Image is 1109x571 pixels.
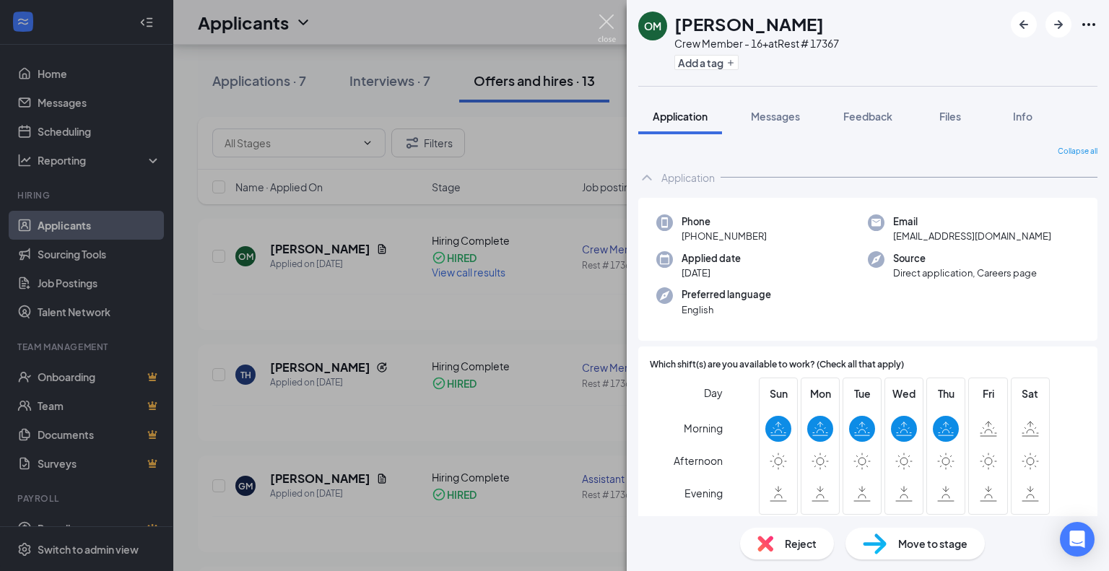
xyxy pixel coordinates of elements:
div: Open Intercom Messenger [1060,522,1095,557]
svg: ArrowLeftNew [1015,16,1032,33]
span: Messages [751,110,800,123]
span: Feedback [843,110,892,123]
h1: [PERSON_NAME] [674,12,824,36]
span: Sat [1017,385,1043,401]
span: [DATE] [682,266,741,280]
span: Email [893,214,1051,229]
span: Morning [684,415,723,441]
span: Sun [765,385,791,401]
span: Thu [933,385,959,401]
div: Crew Member - 16+ at Rest # 17367 [674,36,839,51]
span: Info [1013,110,1032,123]
span: English [682,302,771,317]
span: Evening [684,480,723,506]
span: Tue [849,385,875,401]
svg: Ellipses [1080,16,1097,33]
span: Collapse all [1058,146,1097,157]
span: [EMAIL_ADDRESS][DOMAIN_NAME] [893,229,1051,243]
span: Day [704,385,723,401]
div: OM [644,19,661,33]
span: Move to stage [898,536,967,552]
button: ArrowLeftNew [1011,12,1037,38]
span: Fri [975,385,1001,401]
svg: ChevronUp [638,169,656,186]
span: Afternoon [674,448,723,474]
button: ArrowRight [1045,12,1071,38]
span: Mon [807,385,833,401]
span: Which shift(s) are you available to work? (Check all that apply) [650,358,904,372]
svg: Plus [726,58,735,67]
span: Files [939,110,961,123]
span: [PHONE_NUMBER] [682,229,767,243]
span: Direct application, Careers page [893,266,1037,280]
div: Application [661,170,715,185]
span: Wed [891,385,917,401]
span: Reject [785,536,817,552]
span: Applied date [682,251,741,266]
button: PlusAdd a tag [674,55,739,70]
span: Application [653,110,708,123]
span: Phone [682,214,767,229]
span: Source [893,251,1037,266]
svg: ArrowRight [1050,16,1067,33]
span: Preferred language [682,287,771,302]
